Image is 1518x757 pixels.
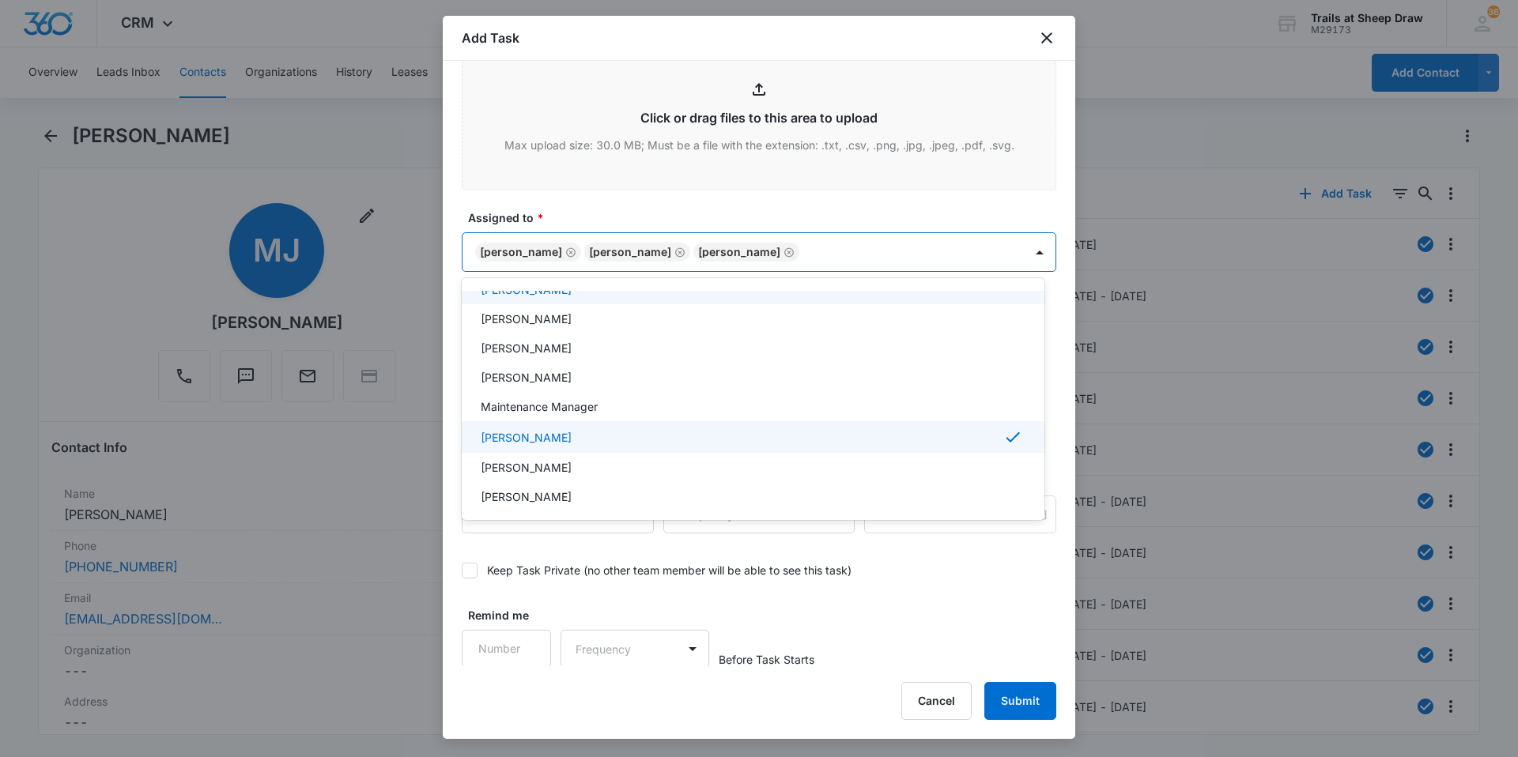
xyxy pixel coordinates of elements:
[481,488,572,505] p: [PERSON_NAME]
[481,429,572,446] p: [PERSON_NAME]
[481,398,598,415] p: Maintenance Manager
[481,369,572,386] p: [PERSON_NAME]
[481,311,572,327] p: [PERSON_NAME]
[481,340,572,356] p: [PERSON_NAME]
[481,459,572,476] p: [PERSON_NAME]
